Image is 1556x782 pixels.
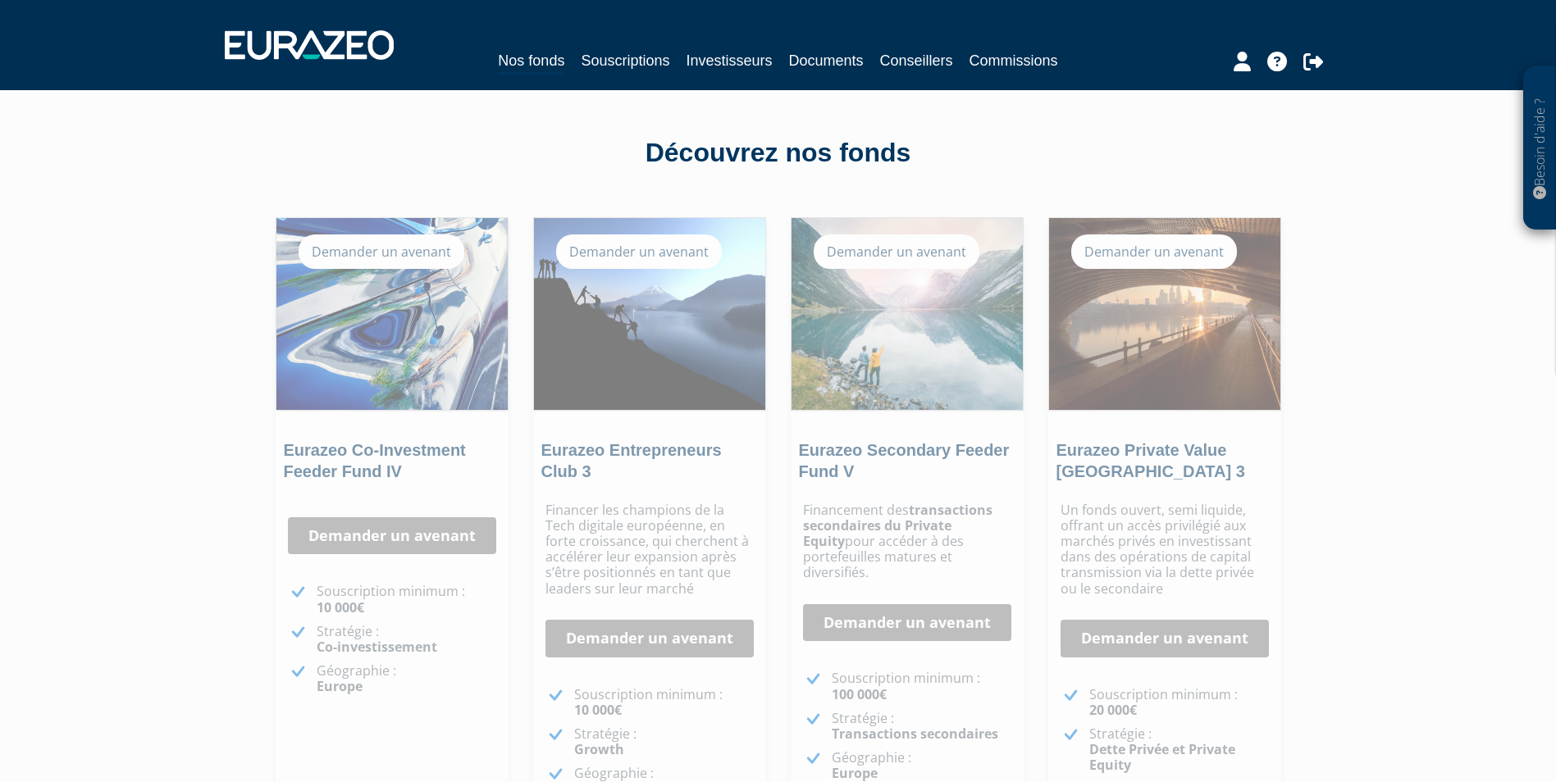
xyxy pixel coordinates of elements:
p: Souscription minimum : [317,584,496,615]
p: Un fonds ouvert, semi liquide, offrant un accès privilégié aux marchés privés en investissant dan... [1061,502,1269,597]
p: Stratégie : [574,726,754,757]
strong: Growth [574,740,624,758]
strong: Co-investissement [317,638,437,656]
strong: 10 000€ [574,701,622,719]
p: Souscription minimum : [574,687,754,718]
a: Demander un avenant [1061,620,1269,657]
strong: Dette Privée et Private Equity [1089,740,1235,774]
a: Demander un avenant [803,604,1011,642]
p: Stratégie : [317,624,496,655]
a: Documents [789,49,864,72]
p: Besoin d'aide ? [1531,75,1549,222]
div: Demander un avenant [814,234,979,269]
img: Eurazeo Private Value Europe 3 [1049,218,1280,410]
p: Géographie : [317,663,496,694]
strong: 10 000€ [317,598,364,616]
a: Souscriptions [581,49,669,72]
p: Souscription minimum : [1089,687,1269,718]
p: Financer les champions de la Tech digitale européenne, en forte croissance, qui cherchent à accél... [545,502,754,597]
div: Découvrez nos fonds [311,134,1246,172]
a: Commissions [970,49,1058,72]
div: Demander un avenant [556,234,722,269]
p: Financement des pour accéder à des portefeuilles matures et diversifiés. [803,502,1011,581]
strong: transactions secondaires du Private Equity [803,501,992,550]
img: 1732889491-logotype_eurazeo_blanc_rvb.png [225,30,394,60]
a: Eurazeo Entrepreneurs Club 3 [541,441,722,480]
strong: Europe [832,764,878,782]
img: Eurazeo Co-Investment Feeder Fund IV [276,218,508,410]
img: Eurazeo Entrepreneurs Club 3 [534,218,765,410]
a: Demander un avenant [288,517,496,555]
a: Eurazeo Private Value [GEOGRAPHIC_DATA] 3 [1056,441,1245,480]
a: Demander un avenant [545,620,754,657]
strong: Transactions secondaires [832,725,998,743]
p: Souscription minimum : [832,671,1011,702]
a: Conseillers [880,49,953,72]
div: Demander un avenant [299,234,464,269]
p: Stratégie : [832,711,1011,742]
strong: Europe [317,677,363,695]
a: Investisseurs [686,49,772,72]
div: Demander un avenant [1071,234,1237,269]
img: Eurazeo Secondary Feeder Fund V [792,218,1023,410]
p: Géographie : [832,750,1011,781]
a: Nos fonds [498,49,564,75]
strong: 100 000€ [832,685,887,703]
a: Eurazeo Secondary Feeder Fund V [799,441,1010,480]
a: Eurazeo Co-Investment Feeder Fund IV [284,441,466,480]
p: Stratégie : [1089,726,1269,774]
strong: 20 000€ [1089,701,1137,719]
